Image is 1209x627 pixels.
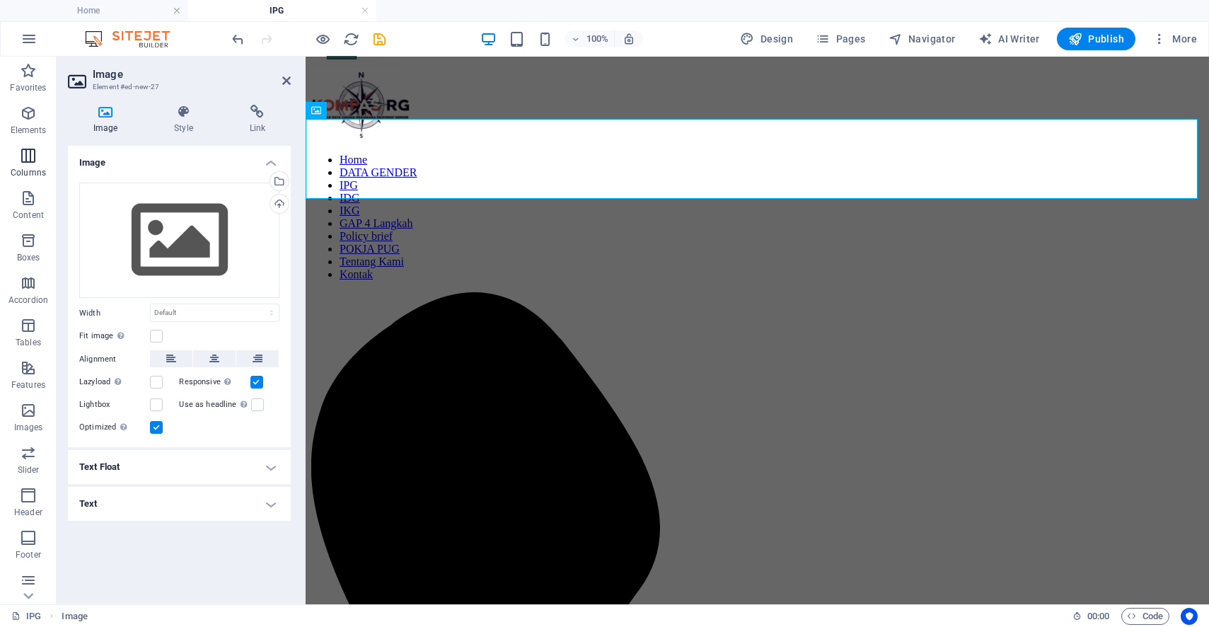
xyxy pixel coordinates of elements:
span: Pages [816,32,865,46]
label: Use as headline [180,396,251,413]
p: Accordion [8,294,48,306]
h4: Image [68,105,149,134]
div: Select files from the file manager, stock photos, or upload file(s) [79,183,279,299]
h6: Session time [1072,608,1110,625]
p: Columns [11,167,46,178]
h6: 100% [586,30,608,47]
label: Responsive [180,374,250,391]
p: Boxes [17,252,40,263]
label: Optimized [79,419,150,436]
span: Click to select. Double-click to edit [62,608,87,625]
button: Publish [1057,28,1135,50]
button: Pages [810,28,871,50]
button: reload [343,30,360,47]
button: Design [735,28,799,50]
p: Content [13,209,44,221]
h4: Text [68,487,291,521]
button: More [1147,28,1203,50]
button: save [371,30,388,47]
a: Click to cancel selection. Double-click to open Pages [11,608,41,625]
button: AI Writer [973,28,1046,50]
i: Save (Ctrl+S) [372,31,388,47]
label: Lazyload [79,374,150,391]
button: Usercentrics [1181,608,1198,625]
button: Navigator [883,28,961,50]
p: Header [14,507,42,518]
label: Fit image [79,328,150,345]
h2: Image [93,68,291,81]
p: Elements [11,125,47,136]
button: 100% [565,30,615,47]
div: Design (Ctrl+Alt+Y) [735,28,799,50]
p: Tables [16,337,41,348]
h4: Link [224,105,291,134]
label: Lightbox [79,396,150,413]
p: Footer [16,549,41,560]
span: Code [1128,608,1163,625]
span: AI Writer [978,32,1040,46]
button: Code [1121,608,1169,625]
h4: Image [68,146,291,171]
img: Editor Logo [81,30,187,47]
h4: IPG [188,3,376,18]
h4: Text Float [68,450,291,484]
button: Click here to leave preview mode and continue editing [315,30,332,47]
p: Images [14,422,43,433]
span: Design [741,32,794,46]
span: Navigator [889,32,956,46]
p: Features [11,379,45,391]
span: Publish [1068,32,1124,46]
label: Alignment [79,351,150,368]
p: Favorites [10,82,46,93]
h3: Element #ed-new-27 [93,81,262,93]
nav: breadcrumb [62,608,87,625]
span: : [1097,611,1099,621]
p: Slider [18,464,40,476]
i: On resize automatically adjust zoom level to fit chosen device. [623,33,635,45]
span: More [1152,32,1197,46]
label: Width [79,309,150,317]
h4: Style [149,105,224,134]
button: undo [230,30,247,47]
i: Undo: Add element (Ctrl+Z) [231,31,247,47]
span: 00 00 [1087,608,1109,625]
